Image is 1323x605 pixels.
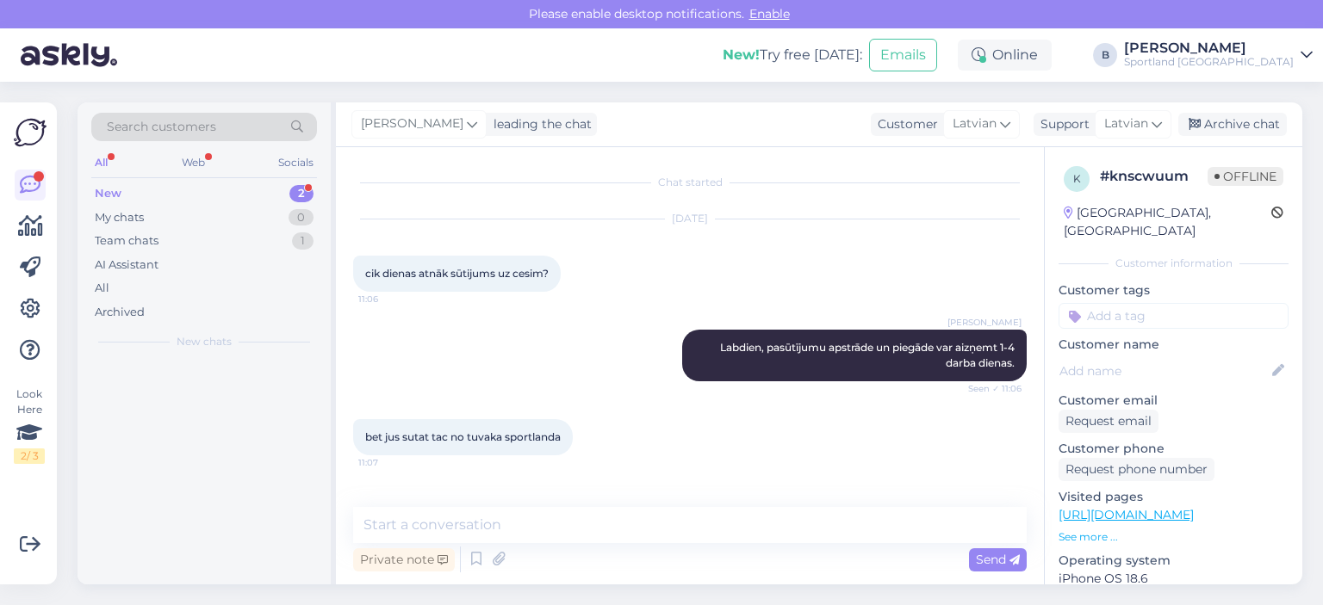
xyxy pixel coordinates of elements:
button: Emails [869,39,937,71]
span: Seen ✓ 11:06 [957,382,1022,395]
div: [PERSON_NAME] [1124,41,1294,55]
div: Request phone number [1059,458,1214,481]
div: All [95,280,109,297]
span: Labdien, pasūtījumu apstrāde un piegāde var aizņemt 1-4 darba dienas. [720,341,1017,369]
div: Support [1034,115,1090,133]
a: [URL][DOMAIN_NAME] [1059,507,1194,522]
div: Online [958,40,1052,71]
span: Enable [744,6,795,22]
div: 2 / 3 [14,448,45,464]
span: Offline [1208,167,1283,186]
div: [GEOGRAPHIC_DATA], [GEOGRAPHIC_DATA] [1064,204,1271,240]
div: Private note [353,548,455,571]
span: 11:07 [358,456,423,469]
div: Team chats [95,232,158,250]
div: Customer [871,115,938,133]
span: k [1073,172,1081,185]
div: Customer information [1059,256,1289,271]
div: New [95,185,121,202]
div: All [91,151,111,174]
div: B [1093,43,1117,67]
p: Customer phone [1059,440,1289,458]
p: Customer name [1059,336,1289,354]
img: Askly Logo [14,116,47,149]
input: Add name [1059,361,1269,380]
div: Archived [95,304,145,321]
div: Web [178,151,208,174]
div: 1 [292,232,314,250]
span: bet jus sutat tac no tuvaka sportlanda [365,430,561,443]
span: 11:06 [358,293,423,306]
div: Try free [DATE]: [723,45,862,65]
div: AI Assistant [95,256,158,274]
div: leading the chat [487,115,592,133]
div: Chat started [353,175,1027,190]
p: Operating system [1059,552,1289,570]
div: Socials [275,151,317,174]
span: New chats [177,334,232,349]
div: # knscwuum [1100,166,1208,187]
div: 2 [289,185,314,202]
span: Latvian [1104,114,1148,133]
p: iPhone OS 18.6 [1059,570,1289,588]
b: New! [723,46,760,63]
div: Sportland [GEOGRAPHIC_DATA] [1124,55,1294,69]
p: Customer tags [1059,281,1289,299]
input: Add a tag [1059,303,1289,329]
div: Look Here [14,386,45,464]
div: [DATE] [353,211,1027,226]
span: [PERSON_NAME] [947,316,1022,329]
div: 0 [289,209,314,226]
span: Send [976,552,1020,567]
a: [PERSON_NAME]Sportland [GEOGRAPHIC_DATA] [1124,41,1313,69]
div: Request email [1059,410,1158,433]
div: Archive chat [1178,113,1287,136]
p: Customer email [1059,392,1289,410]
p: See more ... [1059,529,1289,545]
span: Search customers [107,118,216,136]
span: [PERSON_NAME] [361,114,463,133]
p: Visited pages [1059,488,1289,506]
span: Latvian [953,114,997,133]
span: cik dienas atnāk sūtijums uz cesim? [365,267,549,280]
div: My chats [95,209,144,226]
